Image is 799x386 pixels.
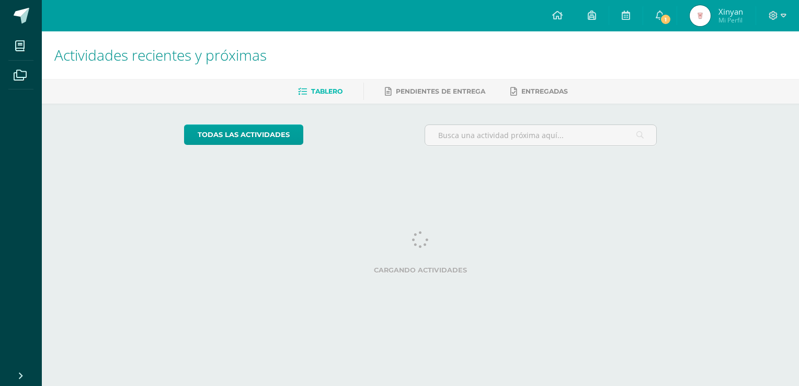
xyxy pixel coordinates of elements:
input: Busca una actividad próxima aquí... [425,125,657,145]
span: Pendientes de entrega [396,87,485,95]
span: Mi Perfil [718,16,743,25]
img: 31c7248459b52d1968276b61d18b5cd8.png [690,5,711,26]
label: Cargando actividades [184,266,657,274]
a: Entregadas [510,83,568,100]
a: Pendientes de entrega [385,83,485,100]
span: Entregadas [521,87,568,95]
a: todas las Actividades [184,124,303,145]
span: Actividades recientes y próximas [54,45,267,65]
a: Tablero [298,83,343,100]
span: 1 [660,14,671,25]
span: Xinyan [718,6,743,17]
span: Tablero [311,87,343,95]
